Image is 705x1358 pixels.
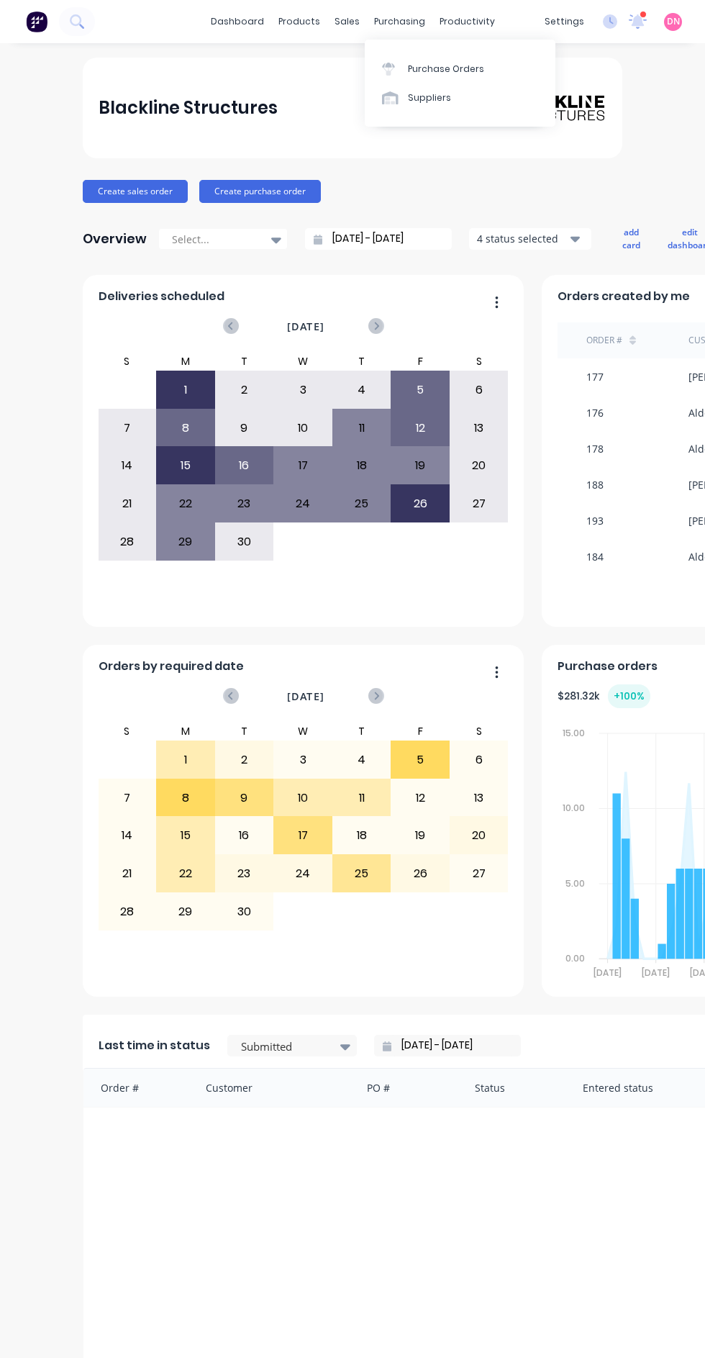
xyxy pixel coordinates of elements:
[287,319,324,335] span: [DATE]
[408,63,484,76] div: Purchase Orders
[216,780,273,816] div: 9
[273,353,332,370] div: W
[274,818,332,854] div: 17
[26,11,47,32] img: Factory
[469,228,591,250] button: 4 status selected
[99,288,224,305] span: Deliveries scheduled
[558,684,650,708] div: $ 281.32k
[352,1069,460,1107] div: PO #
[391,818,449,854] div: 19
[332,723,391,740] div: T
[199,180,321,203] button: Create purchase order
[98,723,157,740] div: S
[99,818,156,854] div: 14
[506,94,606,122] img: Blackline Structures
[450,410,508,446] div: 13
[157,486,214,522] div: 22
[333,856,391,892] div: 25
[558,288,690,305] span: Orders created by me
[99,780,156,816] div: 7
[391,856,449,892] div: 26
[586,477,604,492] div: 188
[157,894,214,930] div: 29
[216,486,273,522] div: 23
[333,742,391,778] div: 4
[391,372,449,408] div: 5
[450,353,509,370] div: S
[450,486,508,522] div: 27
[99,94,278,122] div: Blackline Structures
[450,856,508,892] div: 27
[391,742,449,778] div: 5
[216,818,273,854] div: 16
[274,410,332,446] div: 10
[216,894,273,930] div: 30
[365,83,555,112] a: Suppliers
[667,15,680,28] span: DN
[586,513,604,528] div: 193
[274,448,332,484] div: 17
[99,486,156,522] div: 21
[333,410,391,446] div: 11
[156,353,215,370] div: M
[562,727,584,739] tspan: 15.00
[562,802,584,815] tspan: 10.00
[216,856,273,892] div: 23
[274,486,332,522] div: 24
[586,441,604,456] div: 178
[191,1069,353,1107] div: Customer
[215,353,274,370] div: T
[450,780,508,816] div: 13
[391,448,449,484] div: 19
[391,723,450,740] div: F
[333,372,391,408] div: 4
[565,877,584,890] tspan: 5.00
[83,1069,191,1107] div: Order #
[216,524,273,560] div: 30
[157,448,214,484] div: 15
[287,689,324,705] span: [DATE]
[477,231,568,246] div: 4 status selected
[460,1069,568,1107] div: Status
[271,11,327,32] div: products
[593,967,622,979] tspan: [DATE]
[586,549,604,564] div: 184
[274,372,332,408] div: 3
[608,684,650,708] div: + 100 %
[157,742,214,778] div: 1
[216,372,273,408] div: 2
[157,410,214,446] div: 8
[450,742,508,778] div: 6
[391,353,450,370] div: F
[586,405,604,420] div: 176
[642,967,670,979] tspan: [DATE]
[216,448,273,484] div: 16
[432,11,502,32] div: productivity
[99,856,156,892] div: 21
[365,54,555,83] a: Purchase Orders
[333,780,391,816] div: 11
[216,742,273,778] div: 2
[450,818,508,854] div: 20
[367,11,432,32] div: purchasing
[216,410,273,446] div: 9
[273,723,332,740] div: W
[157,818,214,854] div: 15
[408,91,451,104] div: Suppliers
[99,1037,210,1054] span: Last time in status
[99,524,156,560] div: 28
[586,334,622,347] div: Order #
[83,180,188,203] button: Create sales order
[558,658,658,675] span: Purchase orders
[391,486,449,522] div: 26
[568,1069,703,1107] div: Entered status
[450,372,508,408] div: 6
[274,856,332,892] div: 24
[99,894,156,930] div: 28
[274,742,332,778] div: 3
[99,658,244,675] span: Orders by required date
[215,723,274,740] div: T
[99,448,156,484] div: 14
[83,225,147,253] div: Overview
[157,780,214,816] div: 8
